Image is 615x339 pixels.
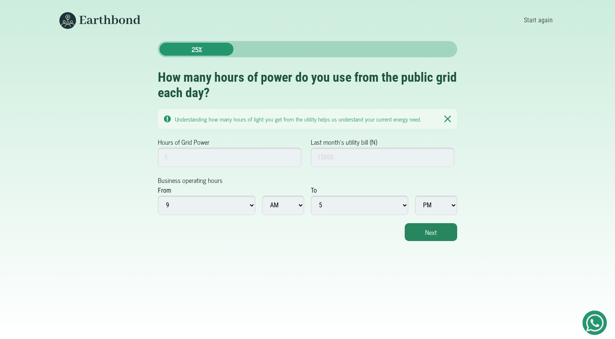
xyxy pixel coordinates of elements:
[311,148,454,167] input: 15000
[164,115,171,122] img: Notication Pane Caution Icon
[521,13,556,27] a: Start again
[158,137,209,147] label: Hours of Grid Power
[444,115,451,123] img: Notication Pane Close Icon
[311,186,317,196] div: To
[158,148,301,167] input: 5
[405,223,457,241] button: Next
[586,314,604,332] img: Get Started On Earthbond Via Whatsapp
[59,12,141,29] img: Earthbond's long logo for desktop view
[159,43,233,56] div: 25%
[158,70,457,101] h2: How many hours of power do you use from the public grid each day?
[158,175,222,185] label: Business operating hours
[158,186,171,196] div: From
[175,114,421,124] small: Understanding how many hours of light you get from the utility helps us understand your current e...
[311,137,377,147] label: Last month's utility bill (N)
